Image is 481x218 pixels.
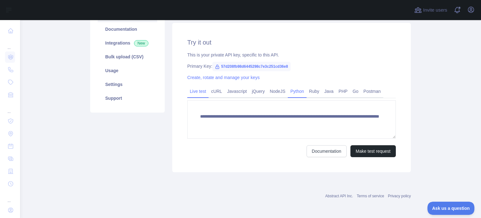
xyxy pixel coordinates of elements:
div: Primary Key: [187,63,396,69]
span: New [134,40,148,46]
a: Support [98,91,157,105]
div: ... [5,191,15,203]
a: Settings [98,77,157,91]
a: Abstract API Inc. [325,194,353,198]
a: Postman [361,86,383,96]
a: Privacy policy [388,194,411,198]
a: PHP [336,86,350,96]
span: Invite users [423,7,447,14]
div: ... [5,102,15,114]
iframe: Toggle Customer Support [427,202,475,215]
a: Create, rotate and manage your keys [187,75,260,80]
a: Live test [187,86,209,96]
a: Ruby [307,86,322,96]
a: Bulk upload (CSV) [98,50,157,64]
button: Invite users [413,5,448,15]
a: Usage [98,64,157,77]
a: Terms of service [357,194,384,198]
div: This is your private API key, specific to this API. [187,52,396,58]
a: Go [350,86,361,96]
h2: Try it out [187,38,396,47]
a: Documentation [307,145,347,157]
a: Java [322,86,336,96]
div: ... [5,38,15,50]
span: 57d208fb98d6445298c7e3c251cd36e8 [212,62,291,71]
a: Integrations New [98,36,157,50]
a: jQuery [249,86,267,96]
a: Python [288,86,307,96]
button: Make test request [350,145,396,157]
a: cURL [209,86,225,96]
a: Documentation [98,22,157,36]
a: NodeJS [267,86,288,96]
a: Javascript [225,86,249,96]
